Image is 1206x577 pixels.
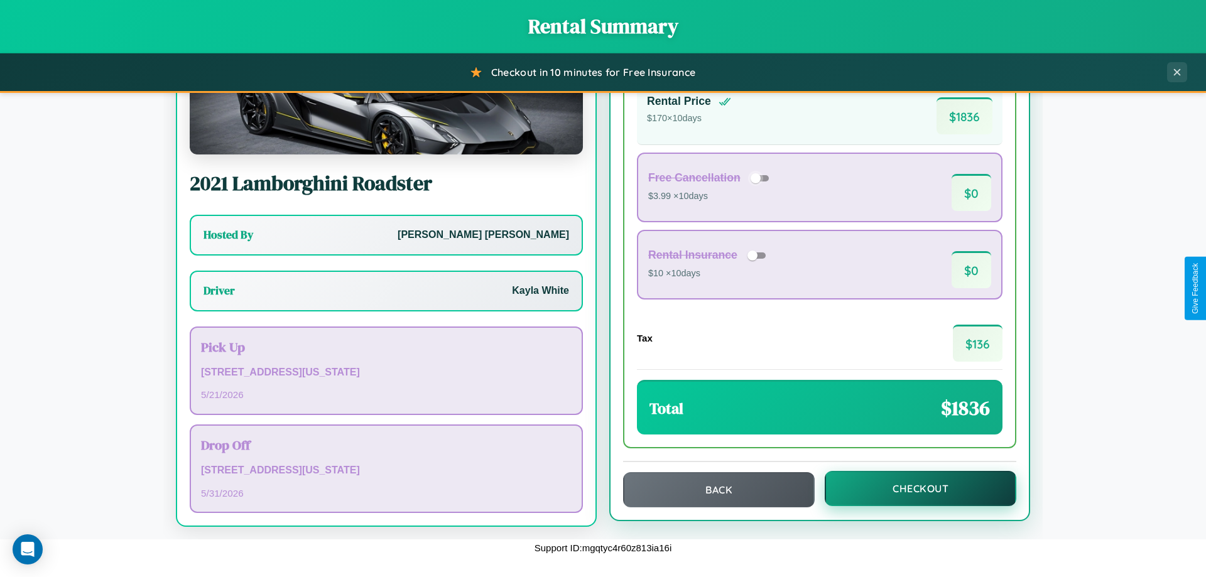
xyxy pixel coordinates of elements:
[398,226,569,244] p: [PERSON_NAME] [PERSON_NAME]
[535,539,671,556] p: Support ID: mgqtyc4r60z813ia16i
[13,534,43,564] div: Open Intercom Messenger
[941,394,990,422] span: $ 1836
[637,333,653,343] h4: Tax
[13,13,1193,40] h1: Rental Summary
[648,171,741,185] h4: Free Cancellation
[201,485,572,502] p: 5 / 31 / 2026
[201,338,572,356] h3: Pick Up
[201,461,572,480] p: [STREET_ADDRESS][US_STATE]
[512,282,569,300] p: Kayla White
[647,111,731,127] p: $ 170 × 10 days
[649,398,683,419] h3: Total
[953,325,1002,362] span: $ 136
[190,170,583,197] h2: 2021 Lamborghini Roadster
[647,95,711,108] h4: Rental Price
[204,227,253,242] h3: Hosted By
[937,97,992,134] span: $ 1836
[204,283,235,298] h3: Driver
[648,188,773,205] p: $3.99 × 10 days
[952,174,991,211] span: $ 0
[648,266,770,282] p: $10 × 10 days
[623,472,815,507] button: Back
[952,251,991,288] span: $ 0
[201,364,572,382] p: [STREET_ADDRESS][US_STATE]
[825,471,1016,506] button: Checkout
[648,249,737,262] h4: Rental Insurance
[201,436,572,454] h3: Drop Off
[1191,263,1200,314] div: Give Feedback
[201,386,572,403] p: 5 / 21 / 2026
[491,66,695,78] span: Checkout in 10 minutes for Free Insurance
